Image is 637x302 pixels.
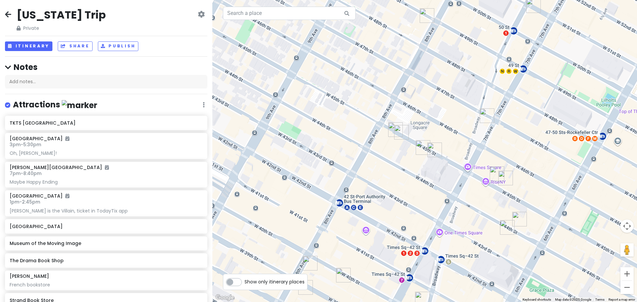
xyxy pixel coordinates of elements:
[65,136,69,141] i: Added to itinerary
[336,268,351,282] div: Bagel to Sandwich
[214,293,236,302] a: Open this area in Google Maps (opens a new window)
[10,120,202,126] h6: TKTS [GEOGRAPHIC_DATA]
[10,240,202,246] h6: Museum of the Moving Image
[105,165,109,170] i: Added to itinerary
[10,258,202,264] h6: The Drama Book Shop
[62,100,97,110] img: marker
[500,220,515,235] div: Aura Hotel Times Square
[214,293,236,302] img: Google
[555,298,591,301] span: Map data ©2025 Google
[416,140,430,155] div: Booth Theatre
[523,297,551,302] button: Keyboard shortcuts
[17,25,106,32] span: Private
[298,280,313,295] div: The Drama Book Shop
[98,41,139,51] button: Publish
[10,179,202,185] div: Maybe Happy Ending
[10,164,109,170] h6: [PERSON_NAME][GEOGRAPHIC_DATA]
[498,171,513,185] div: Museum of Broadway
[5,62,207,72] h4: Notes
[595,298,604,301] a: Terms
[512,212,527,226] div: Belasco Theatre
[245,278,305,285] span: Show only itinerary places
[10,282,202,288] div: French bookstore
[10,141,41,148] span: 3pm - 5:30pm
[303,256,318,271] div: Kung Fu Kitchen
[17,8,106,22] h2: [US_STATE] Trip
[58,41,92,51] button: Share
[620,219,634,233] button: Map camera controls
[5,75,207,89] div: Add notes...
[420,8,434,23] div: Real Kung Fu Little Steamed Buns Ramen
[427,143,442,157] div: Junior's Restaurant & Bakery
[10,193,69,199] h6: [GEOGRAPHIC_DATA]
[65,194,69,198] i: Added to itinerary
[10,199,40,205] span: 1pm - 2:45pm
[10,208,202,214] div: [PERSON_NAME] is the Villain, ticket in TodayTix app
[10,150,202,156] div: Oh, [PERSON_NAME]!
[223,7,356,20] input: Search a place
[10,273,49,279] h6: [PERSON_NAME]
[394,125,409,140] div: Bernard B. Jacobs Theatre
[388,122,403,137] div: John Golden Theatre
[620,243,634,257] button: Drag Pegman onto the map to open Street View
[620,281,634,294] button: Zoom out
[10,223,202,229] h6: [GEOGRAPHIC_DATA]
[10,136,69,142] h6: [GEOGRAPHIC_DATA]
[13,99,97,110] h4: Attractions
[608,298,635,301] a: Report a map error
[5,41,52,51] button: Itinerary
[490,166,504,181] div: Lyceum Theatre
[620,267,634,280] button: Zoom in
[480,108,494,123] div: TKTS Times Square
[10,170,41,177] span: 7pm - 8:40pm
